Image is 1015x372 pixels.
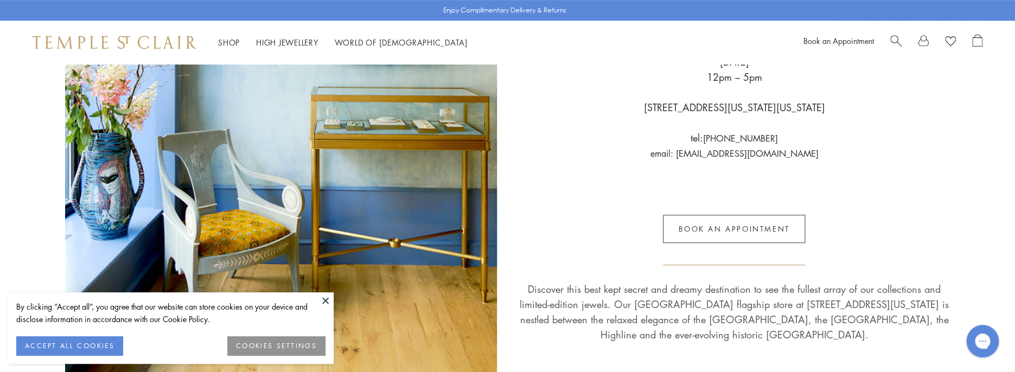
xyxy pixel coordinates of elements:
[227,336,325,356] button: COOKIES SETTINGS
[945,34,956,50] a: View Wishlist
[972,34,982,50] a: Open Shopping Bag
[663,215,805,243] a: Book an appointment
[519,281,950,342] p: Discover this best kept secret and dreamy destination to see the fullest array of our collections...
[33,36,196,49] img: Temple St. Clair
[16,300,325,325] div: By clicking “Accept all”, you agree that our website can store cookies on your device and disclos...
[218,37,240,48] a: ShopShop
[256,37,318,48] a: High JewelleryHigh Jewellery
[890,34,902,50] a: Search
[16,336,123,356] button: ACCEPT ALL COOKIES
[703,132,778,144] a: [PHONE_NUMBER]
[643,85,825,161] p: [STREET_ADDRESS][US_STATE][US_STATE] tel:
[961,321,1004,361] iframe: Gorgias live chat messenger
[218,36,468,49] nav: Main navigation
[443,5,566,16] p: Enjoy Complimentary Delivery & Returns
[335,37,468,48] a: World of [DEMOGRAPHIC_DATA]World of [DEMOGRAPHIC_DATA]
[650,147,818,159] a: email: [EMAIL_ADDRESS][DOMAIN_NAME]
[803,35,874,46] a: Book an Appointment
